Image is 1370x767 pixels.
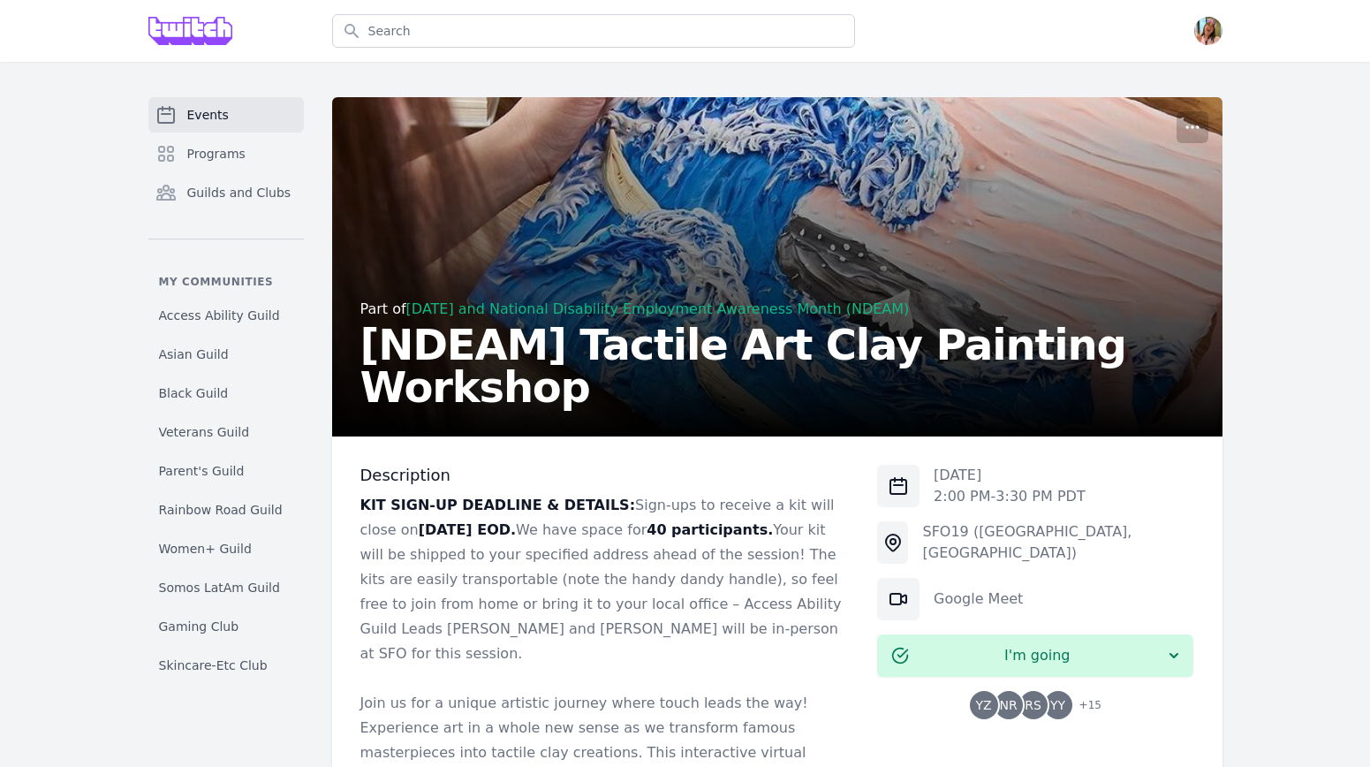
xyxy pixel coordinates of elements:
[1025,699,1041,711] span: RS
[159,579,280,596] span: Somos LatAm Guild
[159,462,245,480] span: Parent's Guild
[148,455,304,487] a: Parent's Guild
[148,275,304,289] p: My communities
[159,540,252,558] span: Women+ Guild
[148,97,304,670] nav: Sidebar
[877,634,1193,677] button: I'm going
[148,611,304,642] a: Gaming Club
[934,465,1086,486] p: [DATE]
[159,307,280,324] span: Access Ability Guild
[148,572,304,604] a: Somos LatAm Guild
[148,416,304,448] a: Veterans Guild
[934,486,1086,507] p: 2:00 PM - 3:30 PM PDT
[187,106,229,124] span: Events
[159,423,250,441] span: Veterans Guild
[360,465,850,486] h3: Description
[360,323,1194,408] h2: [NDEAM] Tactile Art Clay Painting Workshop
[406,300,910,317] a: [DATE] and National Disability Employment Awareness Month (NDEAM)
[1050,699,1065,711] span: YY
[360,493,850,666] p: Sign-ups to receive a kit will close on We have space for Your kit will be shipped to your specif...
[148,17,233,45] img: Grove
[148,338,304,370] a: Asian Guild
[647,521,773,538] strong: 40 participants.
[332,14,855,48] input: Search
[148,533,304,565] a: Women+ Guild
[187,184,291,201] span: Guilds and Clubs
[1000,699,1018,711] span: NR
[976,699,992,711] span: YZ
[419,521,516,538] strong: [DATE] EOD.
[159,501,283,519] span: Rainbow Road Guild
[148,494,304,526] a: Rainbow Road Guild
[159,618,239,635] span: Gaming Club
[148,649,304,681] a: Skincare-Etc Club
[159,346,229,363] span: Asian Guild
[187,145,246,163] span: Programs
[148,377,304,409] a: Black Guild
[159,384,229,402] span: Black Guild
[148,97,304,133] a: Events
[1069,695,1101,719] span: + 15
[360,497,636,513] strong: KIT SIGN-UP DEADLINE & DETAILS:
[360,299,1194,320] div: Part of
[148,175,304,210] a: Guilds and Clubs
[159,657,268,674] span: Skincare-Etc Club
[148,136,304,171] a: Programs
[922,521,1193,564] div: SFO19 ([GEOGRAPHIC_DATA], [GEOGRAPHIC_DATA])
[148,300,304,331] a: Access Ability Guild
[934,590,1023,607] a: Google Meet
[909,645,1165,666] span: I'm going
